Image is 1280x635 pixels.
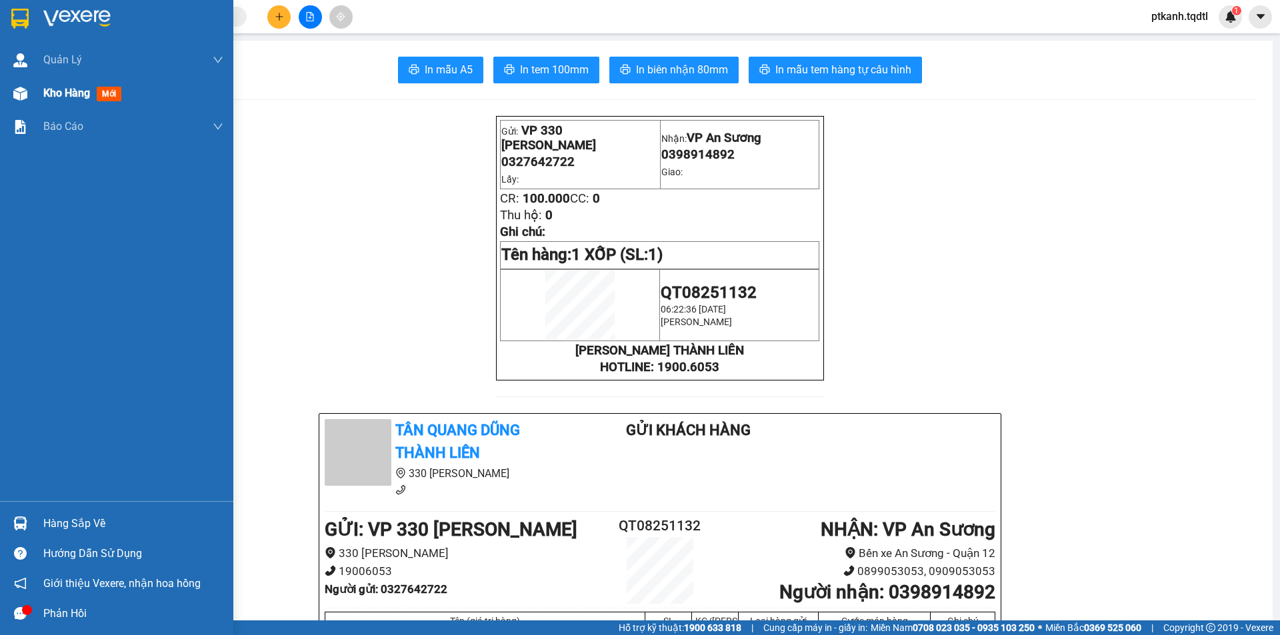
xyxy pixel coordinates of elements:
[742,616,815,626] div: Loại hàng gửi
[7,72,92,101] li: VP VP 330 [PERSON_NAME]
[1255,11,1267,23] span: caret-down
[325,582,447,596] b: Người gửi : 0327642722
[92,89,175,114] b: Bến xe An Sương - Quận 12
[299,5,322,29] button: file-add
[1141,8,1219,25] span: ptkanh.tqdtl
[619,620,741,635] span: Hỗ trợ kỹ thuật:
[759,64,770,77] span: printer
[336,12,345,21] span: aim
[398,57,483,83] button: printerIn mẫu A5
[92,72,177,87] li: VP VP An Sương
[604,515,716,537] h2: QT08251132
[14,607,27,620] span: message
[1038,625,1042,630] span: ⚪️
[305,12,315,21] span: file-add
[1045,620,1141,635] span: Miền Bắc
[648,245,663,264] span: 1)
[13,516,27,530] img: warehouse-icon
[593,191,600,206] span: 0
[661,317,732,327] span: [PERSON_NAME]
[1249,5,1272,29] button: caret-down
[13,87,27,101] img: warehouse-icon
[751,620,753,635] span: |
[871,620,1035,635] span: Miền Nam
[14,547,27,560] span: question-circle
[97,87,121,101] span: mới
[620,64,631,77] span: printer
[661,167,683,177] span: Giao:
[325,547,336,558] span: environment
[500,208,542,223] span: Thu hộ:
[523,191,570,206] span: 100.000
[275,12,284,21] span: plus
[609,57,739,83] button: printerIn biên nhận 80mm
[649,616,688,626] div: SL
[716,562,995,580] li: 0899053053, 0909053053
[325,562,604,580] li: 19006053
[684,622,741,633] strong: 1900 633 818
[43,575,201,592] span: Giới thiệu Vexere, nhận hoa hồng
[779,581,995,603] b: Người nhận : 0398914892
[43,51,82,68] span: Quản Lý
[504,64,515,77] span: printer
[520,61,589,78] span: In tem 100mm
[775,61,911,78] span: In mẫu tem hàng tự cấu hình
[409,64,419,77] span: printer
[763,620,867,635] span: Cung cấp máy in - giấy in:
[570,191,589,206] span: CC:
[716,544,995,562] li: Bến xe An Sương - Quận 12
[571,245,663,264] span: 1 XỐP (SL:
[395,484,406,495] span: phone
[1206,623,1215,632] span: copyright
[500,225,545,239] span: Ghi chú:
[661,304,726,315] span: 06:22:36 [DATE]
[1151,620,1153,635] span: |
[545,208,553,223] span: 0
[501,245,663,264] span: Tên hàng:
[845,547,856,558] span: environment
[501,155,575,169] span: 0327642722
[7,7,193,57] li: Tân Quang Dũng Thành Liên
[600,360,719,374] strong: HOTLINE: 1900.6053
[1234,6,1239,15] span: 1
[14,577,27,590] span: notification
[1232,6,1241,15] sup: 1
[626,422,751,438] b: Gửi khách hàng
[325,544,604,562] li: 330 [PERSON_NAME]
[501,123,659,153] p: Gửi:
[493,57,599,83] button: printerIn tem 100mm
[92,89,101,99] span: environment
[575,343,744,358] strong: [PERSON_NAME] THÀNH LIÊN
[395,468,406,478] span: environment
[500,191,519,206] span: CR:
[329,5,353,29] button: aim
[213,121,223,132] span: down
[636,61,728,78] span: In biên nhận 80mm
[11,9,29,29] img: logo-vxr
[843,565,855,576] span: phone
[43,544,223,564] div: Hướng dẫn sử dụng
[501,123,596,153] span: VP 330 [PERSON_NAME]
[43,87,90,99] span: Kho hàng
[329,616,641,626] div: Tên (giá trị hàng)
[267,5,291,29] button: plus
[13,120,27,134] img: solution-icon
[822,616,927,626] div: Cước món hàng
[934,616,991,626] div: Ghi chú
[325,565,336,576] span: phone
[395,422,520,462] b: Tân Quang Dũng Thành Liên
[43,118,83,135] span: Báo cáo
[695,616,735,626] div: KG/[PERSON_NAME]
[661,147,735,162] span: 0398914892
[661,283,757,302] span: QT08251132
[213,55,223,65] span: down
[687,131,761,145] span: VP An Sương
[13,53,27,67] img: warehouse-icon
[43,514,223,534] div: Hàng sắp về
[325,518,577,540] b: GỬI : VP 330 [PERSON_NAME]
[661,131,819,145] p: Nhận:
[749,57,922,83] button: printerIn mẫu tem hàng tự cấu hình
[425,61,473,78] span: In mẫu A5
[325,465,573,482] li: 330 [PERSON_NAME]
[1225,11,1237,23] img: icon-new-feature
